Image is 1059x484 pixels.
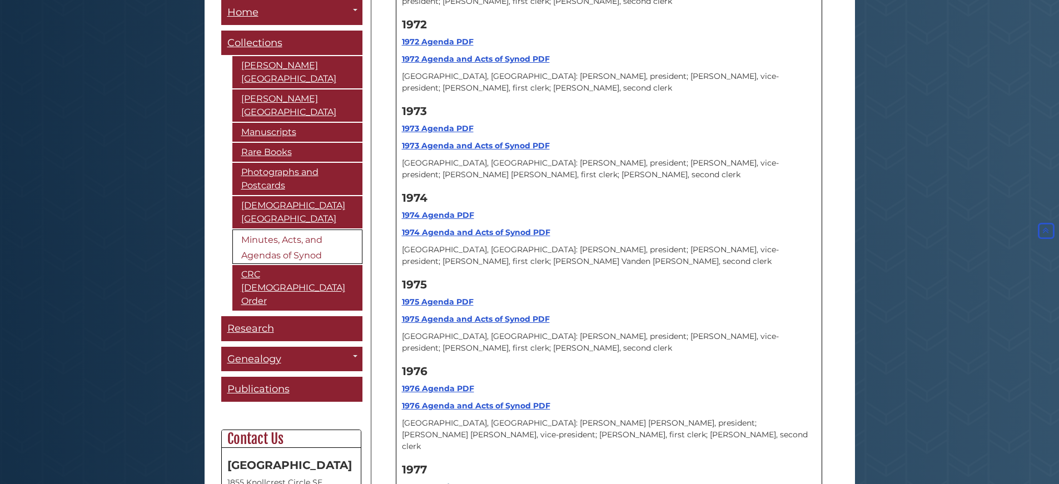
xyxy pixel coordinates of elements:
a: CRC [DEMOGRAPHIC_DATA] Order [232,265,362,311]
span: Genealogy [227,353,281,365]
a: 1975 Agenda PDF [402,297,474,307]
a: Back to Top [1036,226,1056,236]
p: [GEOGRAPHIC_DATA], [GEOGRAPHIC_DATA]: [PERSON_NAME], president; [PERSON_NAME], vice-president; [P... [402,157,816,181]
a: 1972 Agenda PDF [402,37,474,47]
a: 1973 Agenda PDF [402,123,474,133]
a: 1975 Agenda and Acts of Synod PDF [402,314,550,324]
a: 1974 Agenda and Acts of Synod PDF [402,227,550,237]
a: [PERSON_NAME][GEOGRAPHIC_DATA] [232,89,362,122]
a: 1973 Agenda and Acts of Synod PDF [402,141,550,151]
a: 1972 Agenda and Acts of Synod PDF [402,54,550,64]
a: 1976 Agenda and Acts of Synod PDF [402,401,550,411]
p: [GEOGRAPHIC_DATA], [GEOGRAPHIC_DATA]: [PERSON_NAME] [PERSON_NAME], president; [PERSON_NAME] [PERS... [402,417,816,452]
p: [GEOGRAPHIC_DATA], [GEOGRAPHIC_DATA]: [PERSON_NAME], president; [PERSON_NAME], vice-president; [P... [402,331,816,354]
a: Photographs and Postcards [232,163,362,195]
p: [GEOGRAPHIC_DATA], [GEOGRAPHIC_DATA]: [PERSON_NAME], president; [PERSON_NAME], vice-president; [P... [402,71,816,94]
strong: 1972 [402,18,427,31]
a: Genealogy [221,347,362,372]
strong: 1974 [402,191,427,204]
a: 1976 Agenda PDF [402,383,474,393]
a: Publications [221,377,362,402]
p: [GEOGRAPHIC_DATA], [GEOGRAPHIC_DATA]: [PERSON_NAME], president; [PERSON_NAME], vice-president; [P... [402,244,816,267]
strong: 1977 [402,463,427,476]
a: [PERSON_NAME][GEOGRAPHIC_DATA] [232,56,362,88]
span: Collections [227,37,282,49]
span: Home [227,6,258,18]
a: Manuscripts [232,123,362,142]
a: Minutes, Acts, and Agendas of Synod [232,229,362,264]
strong: 1973 [402,104,427,118]
span: Publications [227,383,290,395]
a: 1974 Agenda PDF [402,210,474,220]
h2: Contact Us [222,430,361,448]
span: Research [227,322,274,335]
strong: [GEOGRAPHIC_DATA] [227,458,352,472]
strong: 1975 [402,278,427,291]
a: Rare Books [232,143,362,162]
strong: 1976 [402,365,427,378]
a: [DEMOGRAPHIC_DATA][GEOGRAPHIC_DATA] [232,196,362,228]
a: Collections [221,31,362,56]
a: Research [221,316,362,341]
